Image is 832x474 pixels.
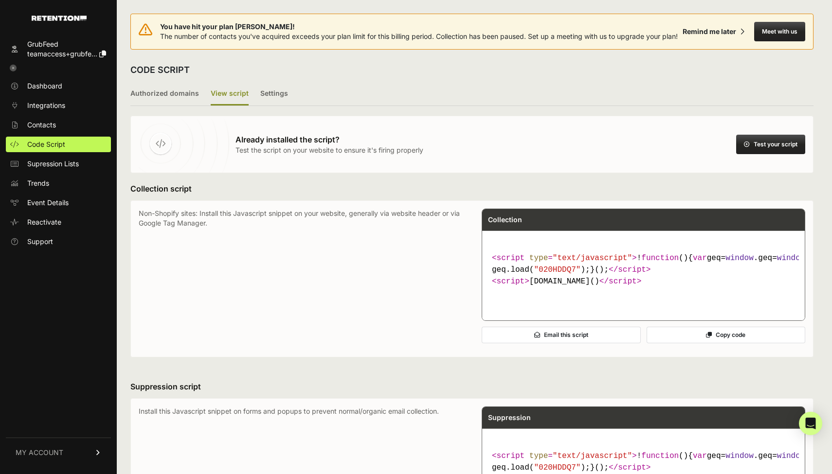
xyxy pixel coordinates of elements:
[260,83,288,105] label: Settings
[497,452,525,460] span: script
[6,214,111,230] a: Reactivate
[482,209,805,230] div: Collection
[130,381,814,392] h3: Suppression script
[27,237,53,246] span: Support
[6,234,111,249] a: Support
[27,178,49,188] span: Trends
[693,254,707,263] span: var
[553,254,632,263] span: "text/javascript"
[6,137,111,152] a: Code Script
[488,248,799,291] code: [DOMAIN_NAME]()
[27,140,65,149] span: Code Script
[553,452,632,460] span: "text/javascript"
[16,448,63,457] span: MY ACCOUNT
[211,83,249,105] label: View script
[529,254,548,263] span: type
[641,254,688,263] span: ( )
[599,277,641,286] span: </ >
[492,254,637,263] span: < = >
[27,101,65,110] span: Integrations
[529,452,548,460] span: type
[725,452,754,460] span: window
[27,159,79,169] span: Supression Lists
[492,277,529,286] span: < >
[609,463,651,472] span: </ >
[160,22,678,32] span: You have hit your plan [PERSON_NAME]!
[754,22,805,41] button: Meet with us
[6,98,111,113] a: Integrations
[6,156,111,172] a: Supression Lists
[27,50,97,58] span: teamaccess+grubfe...
[497,277,525,286] span: script
[683,27,736,36] div: Remind me later
[130,183,814,194] h3: Collection script
[27,217,61,227] span: Reactivate
[27,81,62,91] span: Dashboard
[235,145,423,155] p: Test the script on your website to ensure it's firing properly
[725,254,754,263] span: window
[534,463,580,472] span: "020HDDQ7"
[130,63,190,77] h2: CODE SCRIPT
[641,452,688,460] span: ( )
[160,32,678,40] span: The number of contacts you've acquired exceeds your plan limit for this billing period. Collectio...
[618,265,646,274] span: script
[6,78,111,94] a: Dashboard
[777,254,805,263] span: window
[679,23,748,40] button: Remind me later
[647,327,806,343] button: Copy code
[6,438,111,467] a: MY ACCOUNT
[492,452,637,460] span: < = >
[27,198,69,208] span: Event Details
[618,463,646,472] span: script
[6,195,111,211] a: Event Details
[235,134,423,145] h3: Already installed the script?
[482,327,641,343] button: Email this script
[609,277,637,286] span: script
[482,407,805,428] div: Suppression
[6,117,111,133] a: Contacts
[32,16,87,21] img: Retention.com
[609,265,651,274] span: </ >
[6,176,111,191] a: Trends
[497,254,525,263] span: script
[799,412,822,435] div: Open Intercom Messenger
[693,452,707,460] span: var
[534,265,580,274] span: "020HDDQ7"
[641,452,679,460] span: function
[736,135,805,154] button: Test your script
[139,209,462,349] p: Non-Shopify sites: Install this Javascript snippet on your website, generally via website header ...
[27,120,56,130] span: Contacts
[130,83,199,105] label: Authorized domains
[777,452,805,460] span: window
[27,39,106,49] div: GrubFeed
[641,254,679,263] span: function
[6,36,111,62] a: GrubFeed teamaccess+grubfe...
